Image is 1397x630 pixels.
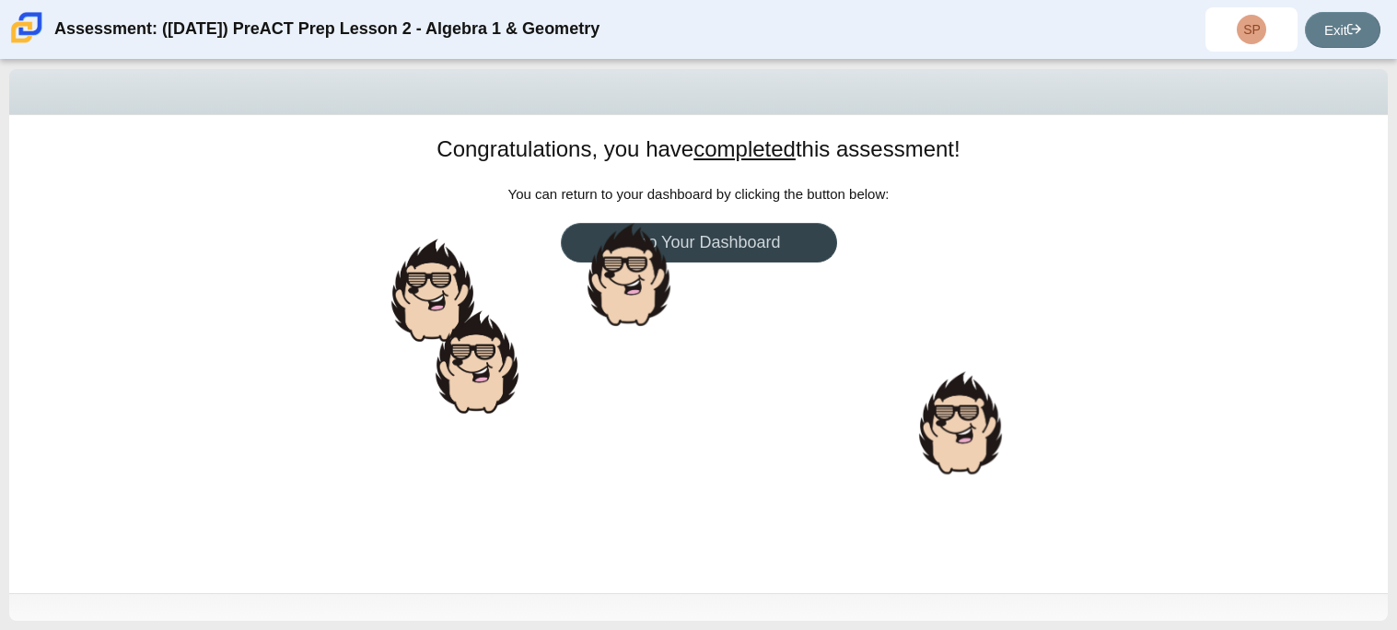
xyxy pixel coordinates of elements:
[693,136,796,161] u: completed
[7,34,46,50] a: Carmen School of Science & Technology
[7,8,46,47] img: Carmen School of Science & Technology
[1243,23,1261,36] span: SP
[437,134,960,165] h1: Congratulations, you have this assessment!
[54,7,600,52] div: Assessment: ([DATE]) PreACT Prep Lesson 2 - Algebra 1 & Geometry
[1305,12,1380,48] a: Exit
[508,186,890,202] span: You can return to your dashboard by clicking the button below:
[561,223,837,262] a: Go to Your Dashboard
